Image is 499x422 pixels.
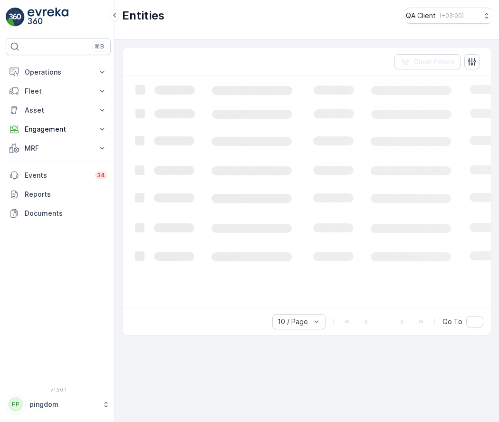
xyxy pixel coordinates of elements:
button: Operations [6,63,111,82]
img: logo [6,8,25,27]
button: Engagement [6,120,111,139]
span: v 1.50.1 [6,387,111,393]
p: Asset [25,105,92,115]
p: Fleet [25,86,92,96]
a: Reports [6,185,111,204]
a: Events34 [6,166,111,185]
p: Reports [25,190,107,199]
div: PP [8,397,23,412]
p: Events [25,171,89,180]
span: Go To [442,317,462,326]
p: ⌘B [95,43,104,50]
button: Clear Filters [394,54,461,69]
p: Documents [25,209,107,218]
button: QA Client(+03:00) [406,8,491,24]
p: QA Client [406,11,436,20]
button: Fleet [6,82,111,101]
p: Entities [122,8,164,23]
button: MRF [6,139,111,158]
p: Clear Filters [413,57,455,67]
button: Asset [6,101,111,120]
p: Engagement [25,125,92,134]
a: Documents [6,204,111,223]
p: 34 [97,172,105,179]
p: ( +03:00 ) [440,12,464,19]
p: Operations [25,67,92,77]
button: PPpingdom [6,394,111,414]
p: pingdom [29,400,97,409]
img: logo_light-DOdMpM7g.png [28,8,68,27]
p: MRF [25,144,92,153]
